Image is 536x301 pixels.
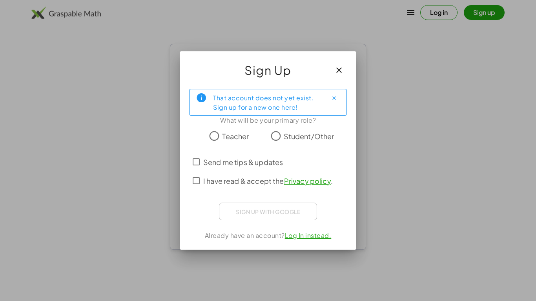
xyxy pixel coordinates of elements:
[203,157,283,167] span: Send me tips & updates
[284,131,334,141] span: Student/Other
[222,131,249,141] span: Teacher
[244,61,292,80] span: Sign Up
[284,176,331,185] a: Privacy policy
[189,231,347,240] div: Already have an account?
[203,176,333,186] span: I have read & accept the .
[328,92,340,104] button: Close
[285,231,332,239] a: Log In instead.
[189,116,347,125] div: What will be your primary role?
[213,92,321,112] div: That account does not yet exist. Sign up for a new one here!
